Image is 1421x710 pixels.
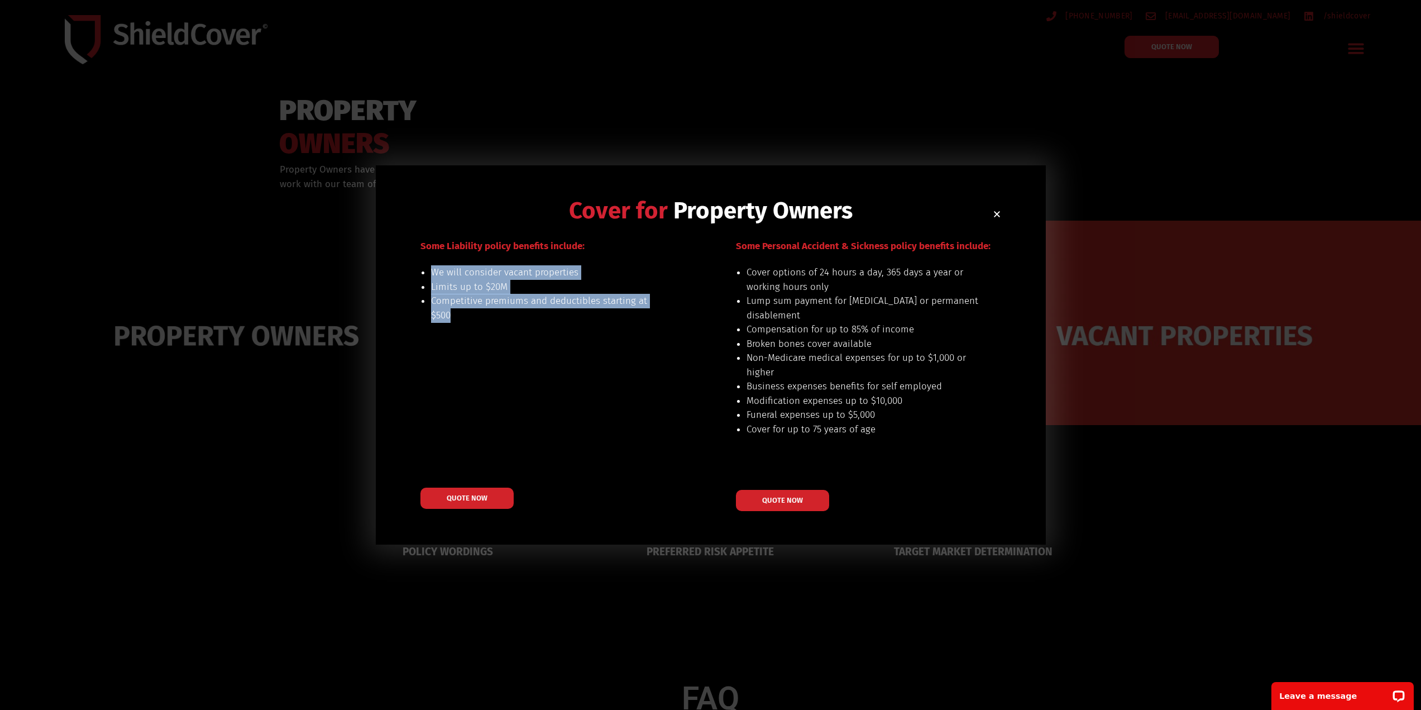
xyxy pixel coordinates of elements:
[431,294,664,322] li: Competitive premiums and deductibles starting at $500
[747,265,979,294] li: Cover options of 24 hours a day, 365 days a year or working hours only
[747,322,979,337] li: Compensation for up to 85% of income
[736,490,829,511] a: QUOTE NOW
[993,210,1001,218] a: Close
[747,408,979,422] li: Funeral expenses up to $5,000
[673,197,853,225] span: Property Owners
[747,337,979,351] li: Broken bones cover available
[736,240,991,252] span: Some Personal Accident & Sickness policy benefits include:
[431,280,664,294] li: Limits up to $20M
[747,379,979,394] li: Business expenses benefits for self employed
[431,265,664,280] li: We will consider vacant properties
[762,497,803,504] span: QUOTE NOW
[447,494,487,502] span: QUOTE NOW
[747,294,979,322] li: Lump sum payment for [MEDICAL_DATA] or permanent disablement
[420,240,585,252] span: Some Liability policy benefits include:
[420,488,514,509] a: QUOTE NOW
[747,422,979,437] li: Cover for up to 75 years of age
[569,197,668,225] span: Cover for
[747,351,979,379] li: Non-Medicare medical expenses for up to $1,000 or higher
[747,394,979,408] li: Modification expenses up to $10,000
[1264,675,1421,710] iframe: LiveChat chat widget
